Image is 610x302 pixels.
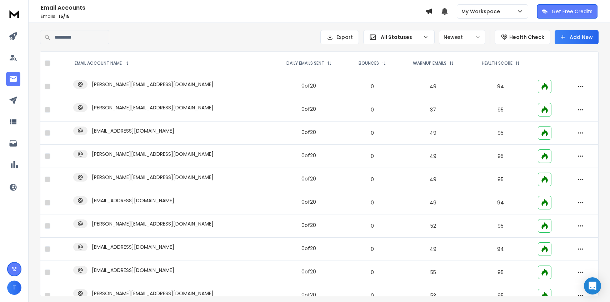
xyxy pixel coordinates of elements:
[301,105,316,113] div: 0 of 20
[482,60,512,66] p: HEALTH SCORE
[468,75,534,98] td: 94
[7,7,21,20] img: logo
[351,153,394,160] p: 0
[301,268,316,275] div: 0 of 20
[92,243,174,251] p: [EMAIL_ADDRESS][DOMAIN_NAME]
[439,30,485,44] button: Newest
[351,292,394,299] p: 0
[351,246,394,253] p: 0
[92,220,214,227] p: [PERSON_NAME][EMAIL_ADDRESS][DOMAIN_NAME]
[92,104,214,111] p: [PERSON_NAME][EMAIL_ADDRESS][DOMAIN_NAME]
[92,174,214,181] p: [PERSON_NAME][EMAIL_ADDRESS][DOMAIN_NAME]
[320,30,359,44] button: Export
[92,290,214,297] p: [PERSON_NAME][EMAIL_ADDRESS][DOMAIN_NAME]
[584,277,601,294] div: Open Intercom Messenger
[468,191,534,214] td: 94
[359,60,379,66] p: BOUNCES
[468,98,534,122] td: 95
[555,30,599,44] button: Add New
[92,267,174,274] p: [EMAIL_ADDRESS][DOMAIN_NAME]
[301,152,316,159] div: 0 of 20
[7,281,21,295] button: T
[398,191,468,214] td: 49
[41,4,425,12] h1: Email Accounts
[398,75,468,98] td: 49
[351,106,394,113] p: 0
[398,214,468,238] td: 52
[301,291,316,298] div: 0 of 20
[351,176,394,183] p: 0
[92,81,214,88] p: [PERSON_NAME][EMAIL_ADDRESS][DOMAIN_NAME]
[468,168,534,191] td: 95
[301,82,316,89] div: 0 of 20
[398,145,468,168] td: 49
[398,98,468,122] td: 37
[351,269,394,276] p: 0
[301,198,316,206] div: 0 of 20
[351,199,394,206] p: 0
[351,222,394,229] p: 0
[75,60,129,66] div: EMAIL ACCOUNT NAME
[537,4,597,19] button: Get Free Credits
[398,261,468,284] td: 55
[468,214,534,238] td: 95
[468,261,534,284] td: 95
[92,127,174,134] p: [EMAIL_ADDRESS][DOMAIN_NAME]
[398,122,468,145] td: 49
[398,238,468,261] td: 49
[398,168,468,191] td: 49
[552,8,592,15] p: Get Free Credits
[301,129,316,136] div: 0 of 20
[92,197,174,204] p: [EMAIL_ADDRESS][DOMAIN_NAME]
[41,14,425,19] p: Emails :
[468,122,534,145] td: 95
[351,129,394,137] p: 0
[351,83,394,90] p: 0
[468,238,534,261] td: 94
[301,222,316,229] div: 0 of 20
[92,150,214,158] p: [PERSON_NAME][EMAIL_ADDRESS][DOMAIN_NAME]
[413,60,446,66] p: WARMUP EMAILS
[59,13,70,19] span: 15 / 15
[495,30,550,44] button: Health Check
[381,34,420,41] p: All Statuses
[461,8,503,15] p: My Workspace
[286,60,324,66] p: DAILY EMAILS SENT
[468,145,534,168] td: 95
[301,245,316,252] div: 0 of 20
[509,34,544,41] p: Health Check
[301,175,316,182] div: 0 of 20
